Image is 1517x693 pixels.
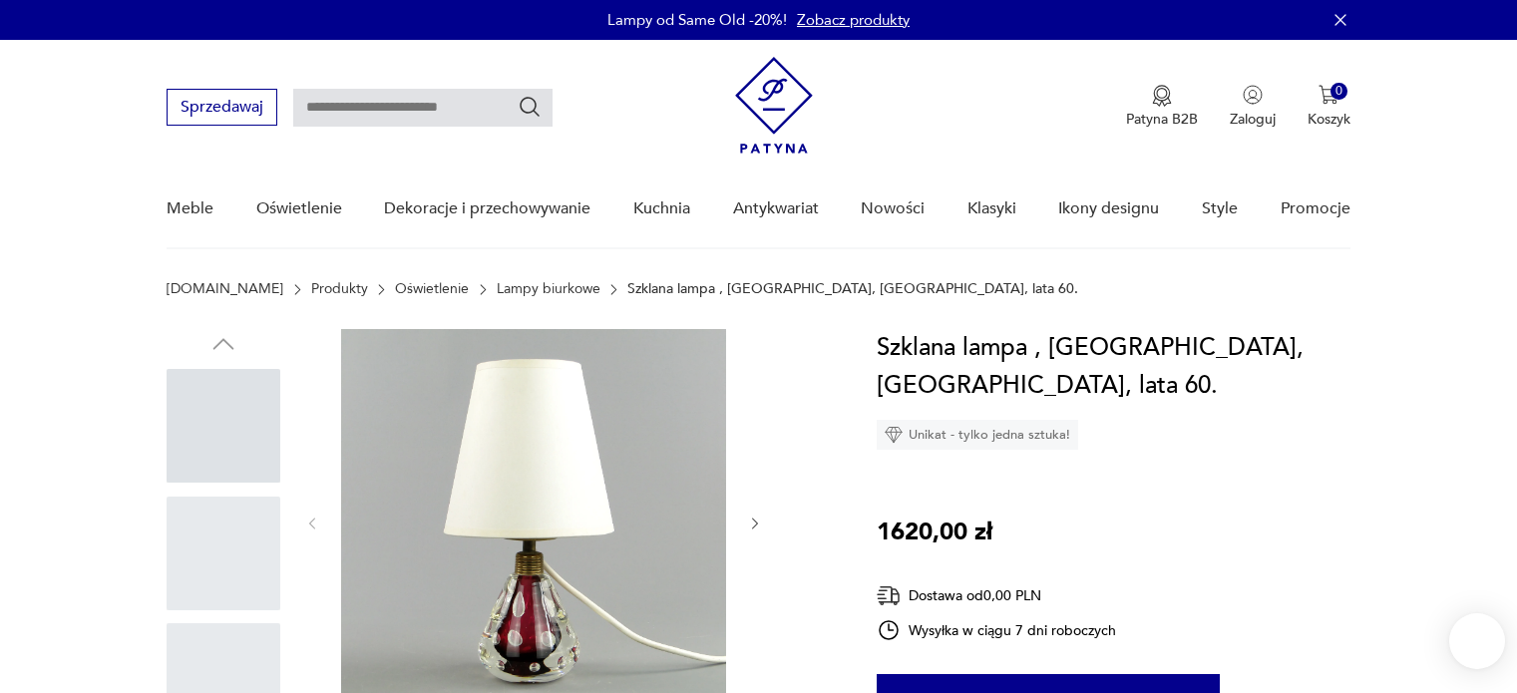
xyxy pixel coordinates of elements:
[1308,85,1350,129] button: 0Koszyk
[967,171,1016,247] a: Klasyki
[384,171,590,247] a: Dekoracje i przechowywanie
[797,10,910,30] a: Zobacz produkty
[1152,85,1172,107] img: Ikona medalu
[167,171,213,247] a: Meble
[1230,110,1276,129] p: Zaloguj
[633,171,690,247] a: Kuchnia
[627,281,1078,297] p: Szklana lampa , [GEOGRAPHIC_DATA], [GEOGRAPHIC_DATA], lata 60.
[885,426,903,444] img: Ikona diamentu
[877,420,1078,450] div: Unikat - tylko jedna sztuka!
[877,583,1116,608] div: Dostawa od 0,00 PLN
[497,281,600,297] a: Lampy biurkowe
[1319,85,1338,105] img: Ikona koszyka
[1058,171,1159,247] a: Ikony designu
[1126,85,1198,129] button: Patyna B2B
[1126,110,1198,129] p: Patyna B2B
[1449,613,1505,669] iframe: Smartsupp widget button
[518,95,542,119] button: Szukaj
[733,171,819,247] a: Antykwariat
[167,102,277,116] a: Sprzedawaj
[607,10,787,30] p: Lampy od Same Old -20%!
[1330,83,1347,100] div: 0
[735,57,813,154] img: Patyna - sklep z meblami i dekoracjami vintage
[1202,171,1238,247] a: Style
[256,171,342,247] a: Oświetlenie
[1243,85,1263,105] img: Ikonka użytkownika
[877,514,992,551] p: 1620,00 zł
[1281,171,1350,247] a: Promocje
[311,281,368,297] a: Produkty
[877,329,1350,405] h1: Szklana lampa , [GEOGRAPHIC_DATA], [GEOGRAPHIC_DATA], lata 60.
[877,618,1116,642] div: Wysyłka w ciągu 7 dni roboczych
[861,171,925,247] a: Nowości
[395,281,469,297] a: Oświetlenie
[1126,85,1198,129] a: Ikona medaluPatyna B2B
[1308,110,1350,129] p: Koszyk
[1230,85,1276,129] button: Zaloguj
[167,89,277,126] button: Sprzedawaj
[167,281,283,297] a: [DOMAIN_NAME]
[877,583,901,608] img: Ikona dostawy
